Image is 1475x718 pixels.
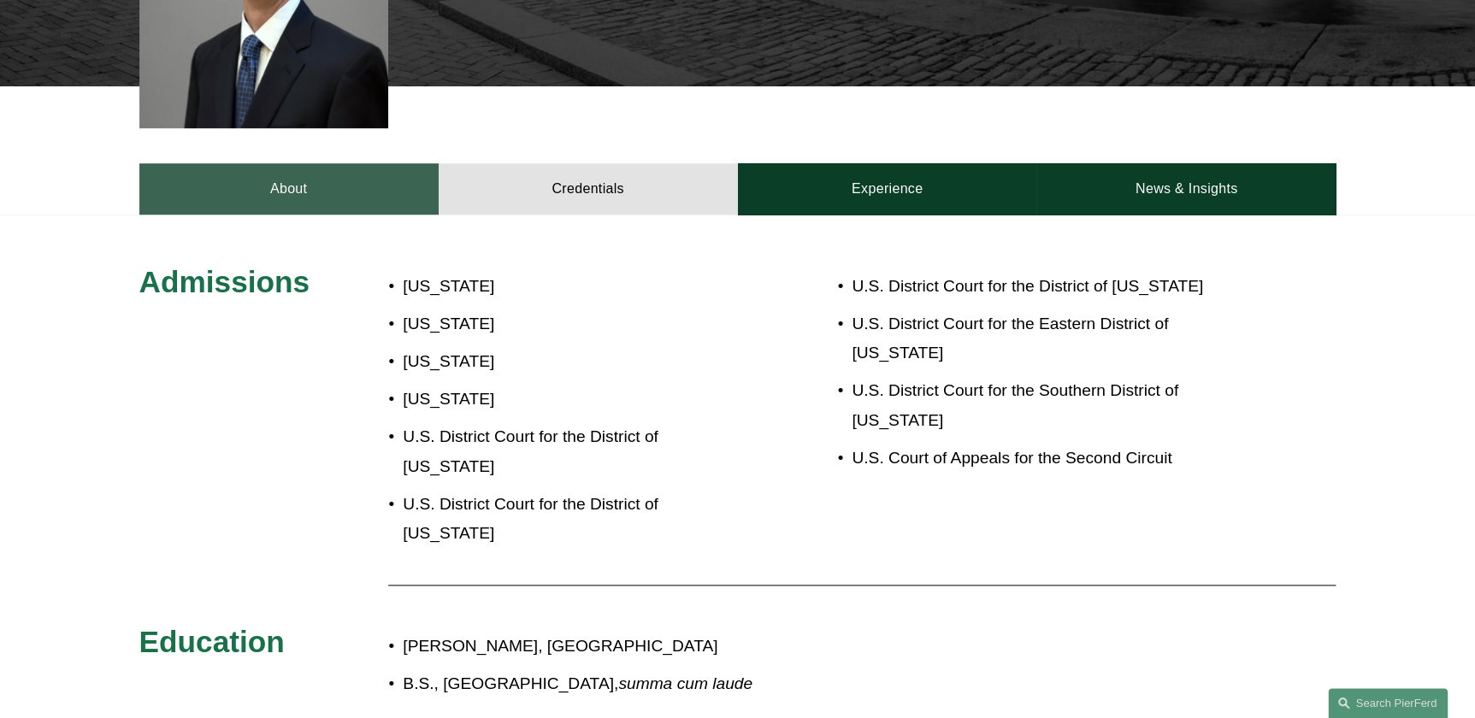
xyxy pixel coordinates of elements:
a: About [139,163,439,215]
a: Experience [738,163,1037,215]
p: U.S. District Court for the Southern District of [US_STATE] [852,376,1236,435]
span: Admissions [139,265,310,298]
p: B.S., [GEOGRAPHIC_DATA], [403,669,1186,699]
p: U.S. District Court for the District of [US_STATE] [403,422,737,481]
p: [US_STATE] [403,309,737,339]
a: Credentials [439,163,738,215]
p: U.S. District Court for the Eastern District of [US_STATE] [852,309,1236,368]
p: U.S. District Court for the District of [US_STATE] [403,490,737,549]
p: [US_STATE] [403,385,737,415]
p: [PERSON_NAME], [GEOGRAPHIC_DATA] [403,632,1186,662]
a: Search this site [1328,688,1448,718]
a: News & Insights [1036,163,1336,215]
p: [US_STATE] [403,272,737,302]
em: summa cum laude [618,674,752,692]
p: [US_STATE] [403,347,737,377]
p: U.S. District Court for the District of [US_STATE] [852,272,1236,302]
p: U.S. Court of Appeals for the Second Circuit [852,444,1236,474]
span: Education [139,625,285,658]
